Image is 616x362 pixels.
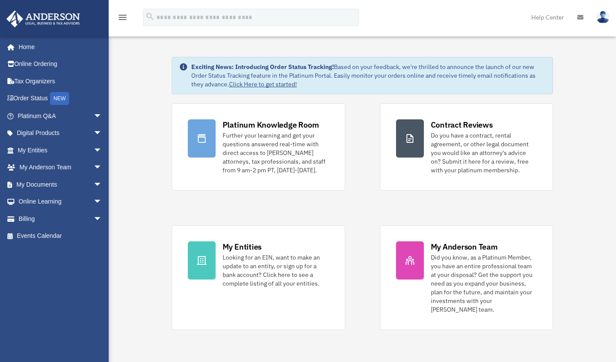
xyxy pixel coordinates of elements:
a: Billingarrow_drop_down [6,210,115,227]
div: Do you have a contract, rental agreement, or other legal document you would like an attorney's ad... [431,131,537,174]
div: Based on your feedback, we're thrilled to announce the launch of our new Order Status Tracking fe... [191,63,546,89]
a: My Entitiesarrow_drop_down [6,142,115,159]
a: Digital Productsarrow_drop_down [6,125,115,142]
a: My Documentsarrow_drop_down [6,176,115,193]
strong: Exciting News: Introducing Order Status Tracking! [191,63,334,71]
a: Contract Reviews Do you have a contract, rental agreement, or other legal document you would like... [380,103,553,191]
a: Online Learningarrow_drop_down [6,193,115,211]
div: Further your learning and get your questions answered real-time with direct access to [PERSON_NAM... [223,131,329,174]
span: arrow_drop_down [93,159,111,177]
i: menu [117,12,128,23]
span: arrow_drop_down [93,107,111,125]
a: Tax Organizers [6,72,115,90]
div: Looking for an EIN, want to make an update to an entity, or sign up for a bank account? Click her... [223,253,329,288]
div: My Anderson Team [431,241,498,252]
div: NEW [50,92,69,105]
span: arrow_drop_down [93,142,111,159]
a: My Anderson Team Did you know, as a Platinum Member, you have an entire professional team at your... [380,225,553,330]
a: Home [6,38,111,56]
a: Events Calendar [6,227,115,245]
img: Anderson Advisors Platinum Portal [4,10,83,27]
i: search [145,12,155,21]
a: Platinum Q&Aarrow_drop_down [6,107,115,125]
a: menu [117,15,128,23]
a: Platinum Knowledge Room Further your learning and get your questions answered real-time with dire... [172,103,345,191]
span: arrow_drop_down [93,176,111,194]
a: My Anderson Teamarrow_drop_down [6,159,115,176]
span: arrow_drop_down [93,193,111,211]
span: arrow_drop_down [93,125,111,142]
a: Online Ordering [6,56,115,73]
img: User Pic [596,11,609,23]
div: Did you know, as a Platinum Member, you have an entire professional team at your disposal? Get th... [431,253,537,314]
div: Platinum Knowledge Room [223,119,319,130]
div: Contract Reviews [431,119,493,130]
span: arrow_drop_down [93,210,111,228]
a: Click Here to get started! [229,80,297,88]
a: Order StatusNEW [6,90,115,108]
a: My Entities Looking for an EIN, want to make an update to an entity, or sign up for a bank accoun... [172,225,345,330]
div: My Entities [223,241,262,252]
